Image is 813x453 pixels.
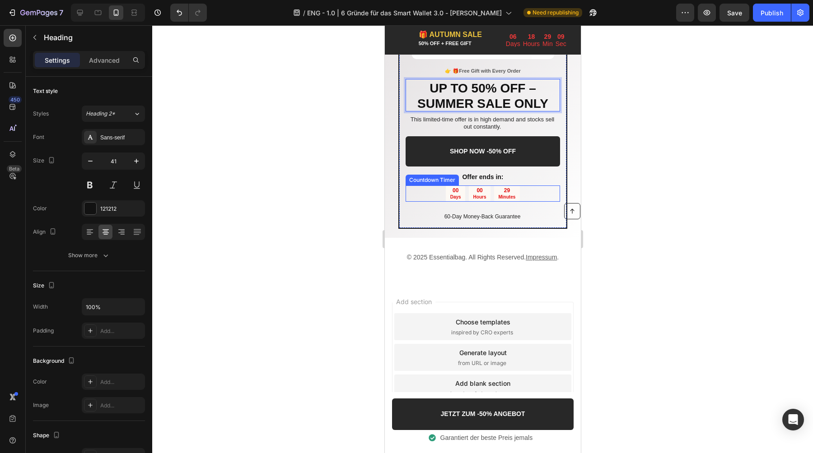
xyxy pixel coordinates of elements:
span: / [303,8,305,18]
span: Save [727,9,742,17]
span: Heading 2* [86,110,115,118]
button: 7 [4,4,67,22]
span: Need republishing [533,9,579,17]
div: Show more [68,251,110,260]
div: Align [33,226,58,238]
iframe: Design area [385,25,581,453]
div: 450 [9,96,22,103]
div: Size [33,280,57,292]
div: 121212 [100,205,143,213]
button: Heading 2* [82,106,145,122]
p: Heading [44,32,141,43]
div: Font [33,133,44,141]
button: Publish [753,4,791,22]
span: ENG - 1.0 | 6 Gründe für das Smart Wallet 3.0 - [PERSON_NAME] [307,8,502,18]
div: Size [33,155,57,167]
div: Width [33,303,48,311]
p: Advanced [89,55,120,65]
div: Color [33,378,47,386]
div: Add... [100,402,143,410]
div: Background [33,355,77,367]
div: Image [33,401,49,409]
div: Publish [761,8,783,18]
p: Settings [45,55,70,65]
div: Add... [100,378,143,386]
div: Color [33,204,47,213]
button: Show more [33,247,145,263]
div: Padding [33,327,54,335]
div: Text style [33,87,58,95]
div: Undo/Redo [170,4,207,22]
button: Save [720,4,749,22]
div: Shape [33,430,62,442]
div: Styles [33,110,49,118]
div: Add... [100,327,143,335]
input: Auto [82,299,145,315]
p: 7 [59,7,63,18]
div: Sans-serif [100,134,143,142]
div: Open Intercom Messenger [782,409,804,430]
div: Beta [7,165,22,172]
